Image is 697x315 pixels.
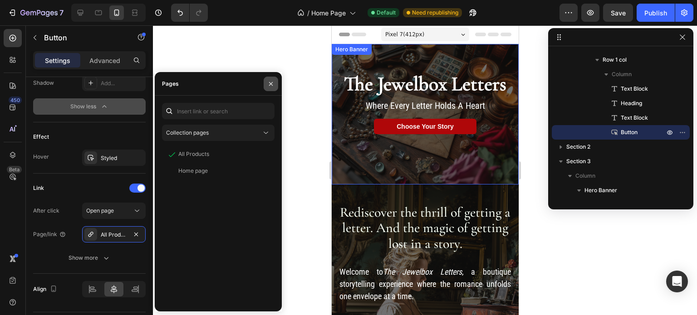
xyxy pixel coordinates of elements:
span: Section 3 [566,157,591,166]
span: Text Block [621,113,648,122]
span: Default [377,9,396,17]
div: Align [33,283,59,296]
span: Row 1 col [603,55,627,64]
div: Open Intercom Messenger [666,271,688,292]
button: Save [603,4,633,22]
span: Section 2 [566,142,590,151]
div: Link [33,184,44,192]
button: Collection pages [162,125,275,141]
span: Text Block [621,84,648,93]
div: Home page [178,167,208,175]
div: Effect [33,133,49,141]
button: Show less [33,98,146,115]
p: Button [44,32,121,43]
span: Hero Banner [584,186,617,195]
span: Save [611,9,626,17]
div: Add... [101,79,143,87]
div: Hover [33,153,49,161]
div: All Products [101,231,127,239]
span: Open page [86,207,114,214]
div: Show less [70,102,109,111]
div: Undo/Redo [171,4,208,22]
button: 7 [4,4,68,22]
div: Page/link [33,230,66,238]
div: Beta [7,166,22,173]
span: Button [621,128,638,137]
div: Show more [69,253,111,262]
span: / [307,8,309,18]
div: All Products [178,150,209,158]
div: 450 [9,97,22,104]
p: Advanced [89,56,120,65]
button: Open page [82,203,146,219]
div: Shadow [33,79,54,87]
span: Home Page [311,8,346,18]
div: After click [33,207,59,215]
div: Styled [101,154,143,162]
div: Publish [644,8,667,18]
span: Heading [621,99,642,108]
iframe: Design area [332,25,519,315]
button: Show more [33,250,146,266]
input: Insert link or search [162,103,275,119]
span: Need republishing [412,9,458,17]
span: Column [612,70,632,79]
p: Settings [45,56,70,65]
button: Publish [637,4,675,22]
span: Collection pages [166,129,209,136]
p: 7 [59,7,64,18]
div: Pages [162,80,179,88]
span: Column [575,171,595,180]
